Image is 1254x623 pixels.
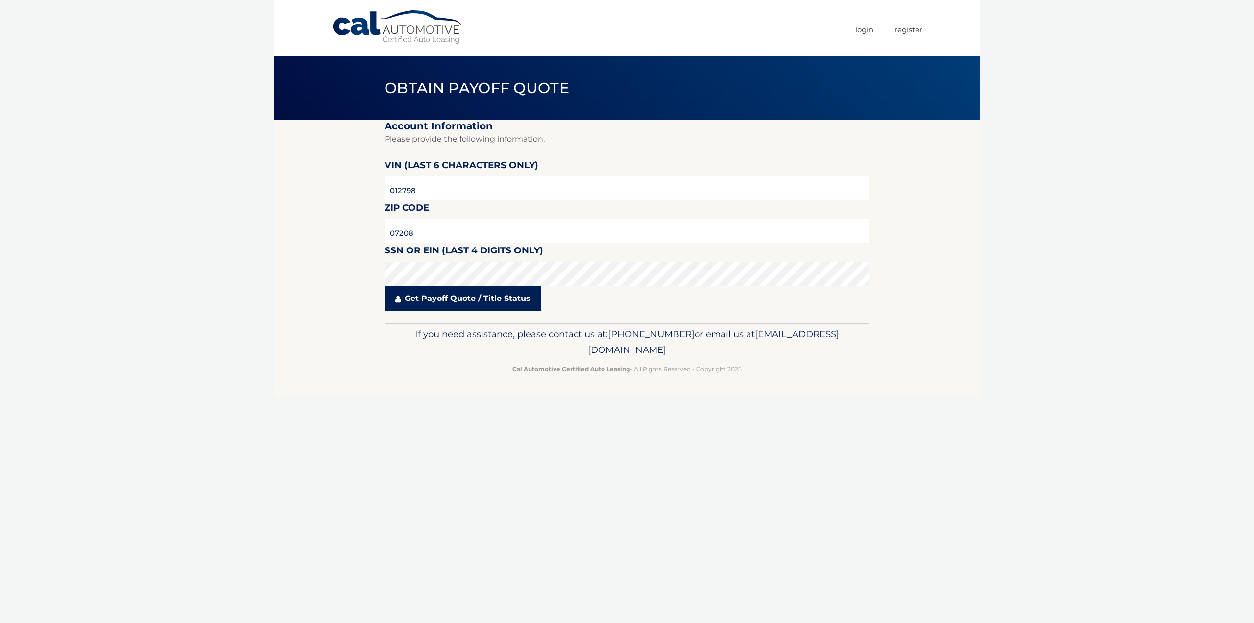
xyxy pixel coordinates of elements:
[894,22,922,38] a: Register
[385,200,429,219] label: Zip Code
[385,286,541,311] a: Get Payoff Quote / Title Status
[512,365,630,373] strong: Cal Automotive Certified Auto Leasing
[385,132,869,146] p: Please provide the following information.
[385,79,569,97] span: Obtain Payoff Quote
[385,120,869,132] h2: Account Information
[608,328,695,340] span: [PHONE_NUMBER]
[855,22,873,38] a: Login
[332,10,464,45] a: Cal Automotive
[385,243,543,261] label: SSN or EIN (last 4 digits only)
[385,158,538,176] label: VIN (last 6 characters only)
[391,326,863,358] p: If you need assistance, please contact us at: or email us at
[391,364,863,374] p: - All Rights Reserved - Copyright 2025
